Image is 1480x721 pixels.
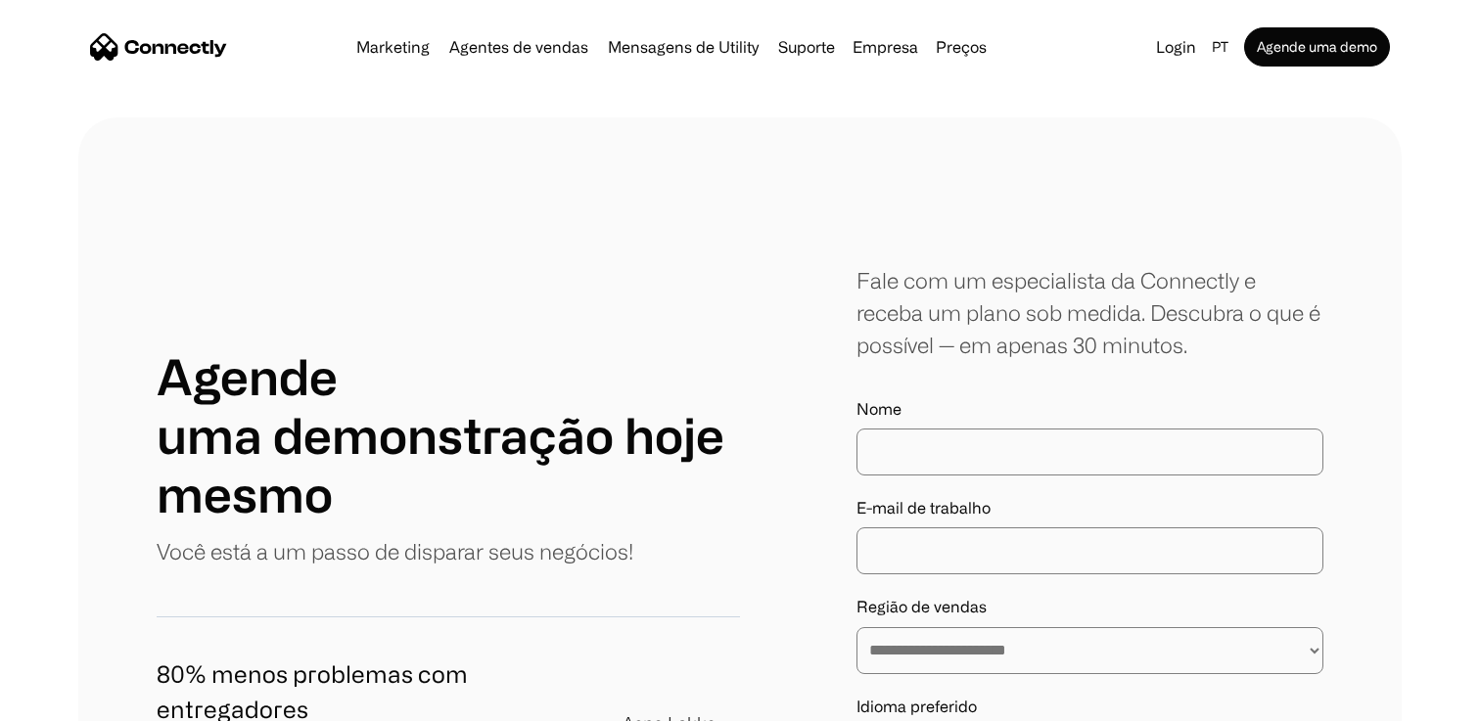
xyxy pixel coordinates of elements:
label: Idioma preferido [856,698,1323,716]
a: Marketing [348,39,438,55]
a: home [90,32,227,62]
aside: Language selected: Português (Brasil) [20,685,117,714]
div: pt [1212,33,1228,61]
div: Empresa [853,33,918,61]
label: Nome [856,400,1323,419]
div: Fale com um especialista da Connectly e receba um plano sob medida. Descubra o que é possível — e... [856,264,1323,361]
a: Agende uma demo [1244,27,1390,67]
p: Você está a um passo de disparar seus negócios! [157,535,633,567]
label: Região de vendas [856,598,1323,616]
a: Suporte [770,39,843,55]
a: Preços [928,39,994,55]
label: E-mail de trabalho [856,499,1323,518]
a: Login [1148,33,1204,61]
h1: Agende uma demonstração hoje mesmo [157,347,740,523]
ul: Language list [39,687,117,714]
div: Empresa [847,33,924,61]
div: pt [1204,33,1240,61]
a: Mensagens de Utility [600,39,766,55]
a: Agentes de vendas [441,39,596,55]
